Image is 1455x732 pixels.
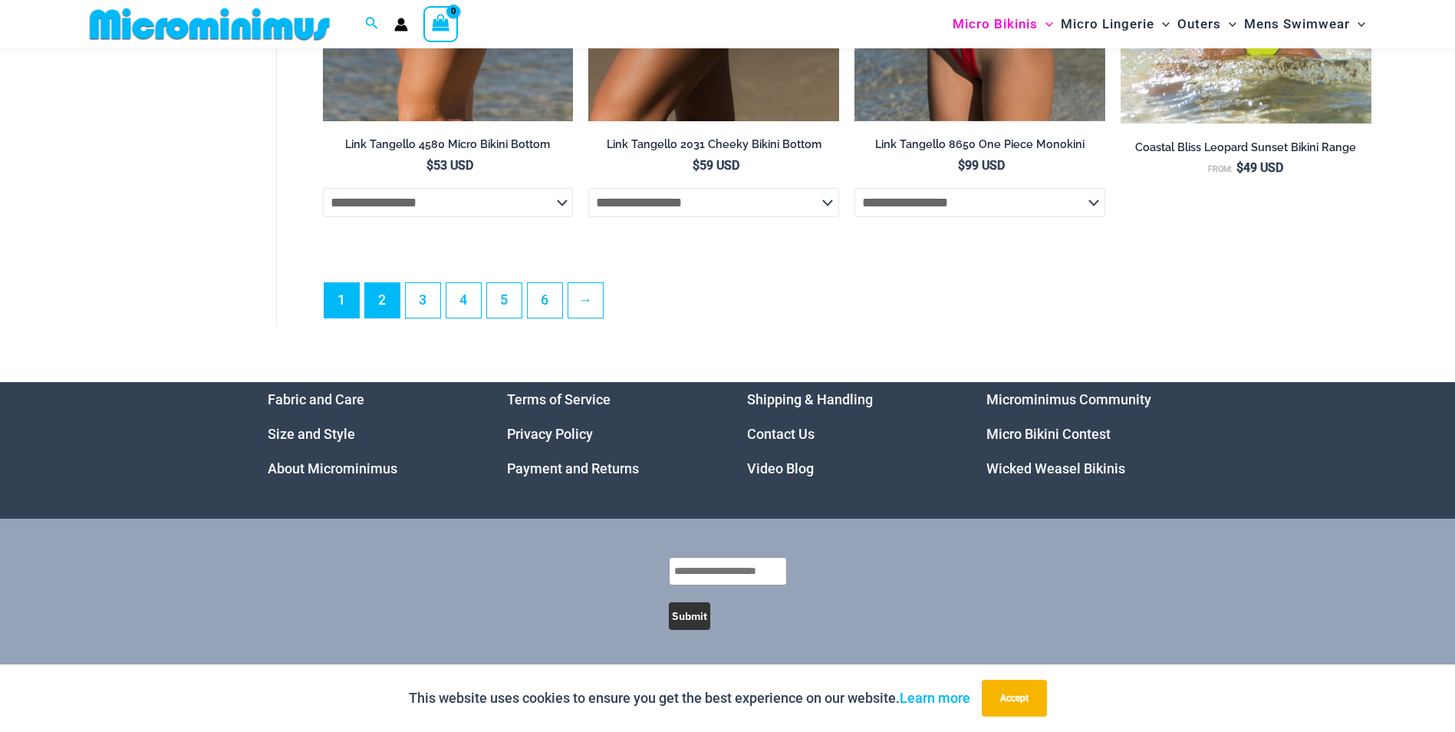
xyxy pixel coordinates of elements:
a: Micro Bikini Contest [986,426,1111,442]
a: Page 2 [365,283,400,318]
a: Terms of Service [507,391,611,407]
a: Privacy Policy [507,426,593,442]
span: $ [958,158,965,173]
nav: Product Pagination [323,282,1371,327]
h2: Coastal Bliss Leopard Sunset Bikini Range [1121,140,1371,155]
a: Account icon link [394,18,408,31]
aside: Footer Widget 4 [986,382,1188,486]
a: Search icon link [365,15,379,34]
a: Page 6 [528,283,562,318]
a: Micro LingerieMenu ToggleMenu Toggle [1057,5,1174,44]
a: Shipping & Handling [747,391,873,407]
bdi: 49 USD [1236,160,1283,175]
a: Payment and Returns [507,460,639,476]
span: $ [1236,160,1243,175]
span: Mens Swimwear [1244,5,1350,44]
aside: Footer Widget 1 [268,382,469,486]
span: $ [693,158,700,173]
a: Link Tangello 8650 One Piece Monokini [854,137,1105,157]
a: Size and Style [268,426,355,442]
h2: Link Tangello 4580 Micro Bikini Bottom [323,137,574,152]
bdi: 99 USD [958,158,1005,173]
nav: Menu [507,382,709,486]
a: Coastal Bliss Leopard Sunset Bikini Range [1121,140,1371,160]
a: Contact Us [747,426,815,442]
a: Fabric and Care [268,391,364,407]
bdi: 59 USD [693,158,739,173]
a: Page 3 [406,283,440,318]
a: OutersMenu ToggleMenu Toggle [1174,5,1240,44]
a: Link Tangello 2031 Cheeky Bikini Bottom [588,137,839,157]
aside: Footer Widget 3 [747,382,949,486]
a: Microminimus Community [986,391,1151,407]
a: → [568,283,603,318]
button: Submit [669,602,710,630]
a: Wicked Weasel Bikinis [986,460,1125,476]
nav: Site Navigation [946,2,1372,46]
span: $ [426,158,433,173]
span: Menu Toggle [1221,5,1236,44]
a: Learn more [900,690,970,706]
bdi: 53 USD [426,158,473,173]
span: Menu Toggle [1038,5,1053,44]
span: Menu Toggle [1154,5,1170,44]
button: Accept [982,680,1047,717]
nav: Menu [747,382,949,486]
span: Micro Lingerie [1061,5,1154,44]
h2: Link Tangello 2031 Cheeky Bikini Bottom [588,137,839,152]
span: From: [1208,164,1233,174]
nav: Menu [986,382,1188,486]
a: About Microminimus [268,460,397,476]
a: Mens SwimwearMenu ToggleMenu Toggle [1240,5,1369,44]
h2: Link Tangello 8650 One Piece Monokini [854,137,1105,152]
a: Video Blog [747,460,814,476]
p: This website uses cookies to ensure you get the best experience on our website. [409,687,970,710]
span: Menu Toggle [1350,5,1365,44]
span: Page 1 [324,283,359,318]
a: View Shopping Cart, empty [423,6,459,41]
a: Page 4 [446,283,481,318]
a: Link Tangello 4580 Micro Bikini Bottom [323,137,574,157]
a: Micro BikinisMenu ToggleMenu Toggle [949,5,1057,44]
a: Page 5 [487,283,522,318]
img: MM SHOP LOGO FLAT [84,7,336,41]
span: Micro Bikinis [953,5,1038,44]
span: Outers [1177,5,1221,44]
aside: Footer Widget 2 [507,382,709,486]
nav: Menu [268,382,469,486]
